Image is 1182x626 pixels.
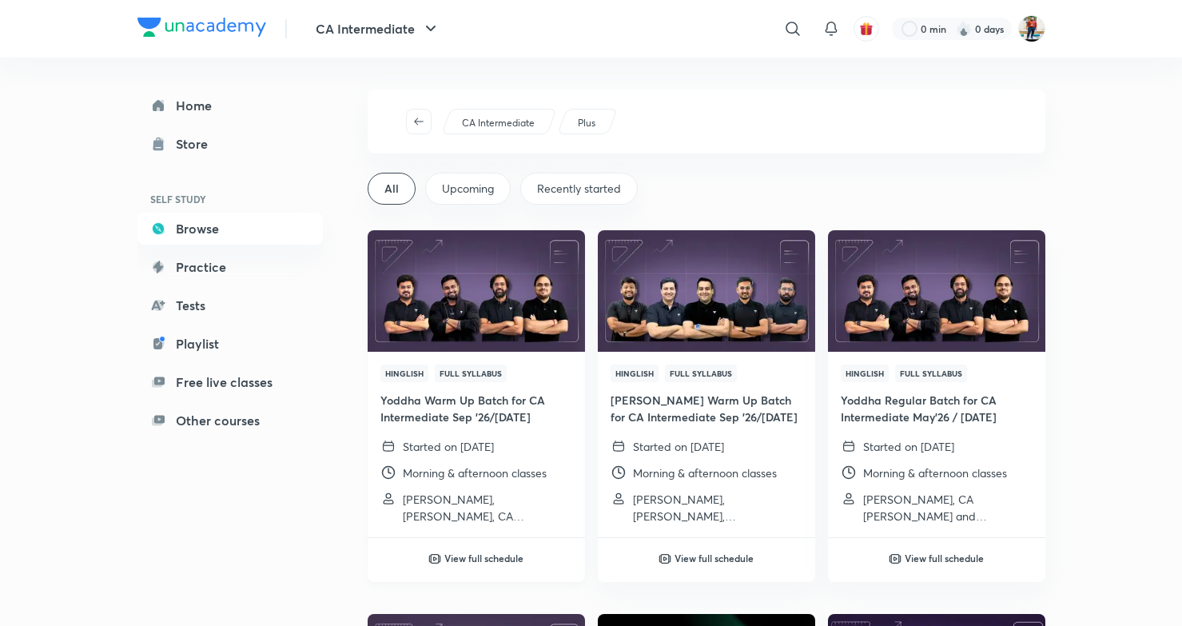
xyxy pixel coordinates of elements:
[380,392,572,425] h4: Yoddha Warm Up Batch for CA Intermediate Sep '26/[DATE]
[665,365,737,382] span: Full Syllabus
[176,134,217,154] div: Store
[137,251,323,283] a: Practice
[828,230,1045,537] a: ThumbnailHinglishFull SyllabusYoddha Regular Batch for CA Intermediate May'26 / [DATE]Started on ...
[444,551,523,565] h6: View full schedule
[306,13,450,45] button: CA Intermediate
[598,230,815,537] a: ThumbnailHinglishFull Syllabus[PERSON_NAME] Warm Up Batch for CA Intermediate Sep '26/[DATE]Start...
[889,552,901,565] img: play
[905,551,984,565] h6: View full schedule
[675,551,754,565] h6: View full schedule
[956,21,972,37] img: streak
[633,491,802,524] p: Rahul Panchal, Nakul Katheria, Ankit Oberoi and 1 more
[137,185,323,213] h6: SELF STUDY
[368,230,585,537] a: ThumbnailHinglishFull SyllabusYoddha Warm Up Batch for CA Intermediate Sep '26/[DATE]Started on [...
[633,438,724,455] p: Started on [DATE]
[595,229,817,353] img: Thumbnail
[578,116,595,130] p: Plus
[575,116,598,130] a: Plus
[435,365,507,382] span: Full Syllabus
[841,365,889,382] span: Hinglish
[137,128,323,160] a: Store
[863,438,954,455] p: Started on [DATE]
[1018,15,1045,42] img: Aman Kumar Giri
[137,366,323,398] a: Free live classes
[442,181,494,197] span: Upcoming
[462,116,535,130] p: CA Intermediate
[863,465,1007,481] p: Morning & afternoon classes
[854,16,879,42] button: avatar
[137,213,323,245] a: Browse
[365,229,587,353] img: Thumbnail
[633,465,777,481] p: Morning & afternoon classes
[137,405,323,437] a: Other courses
[659,552,671,565] img: play
[428,552,441,565] img: play
[859,22,874,36] img: avatar
[380,365,428,382] span: Hinglish
[841,392,1033,425] h4: Yoddha Regular Batch for CA Intermediate May'26 / [DATE]
[137,328,323,360] a: Playlist
[137,90,323,122] a: Home
[459,116,537,130] a: CA Intermediate
[403,491,572,524] p: Aditya Sharma, Shantam Gupta, CA Kishan Kumar and 1 more
[384,181,399,197] span: All
[537,181,621,197] span: Recently started
[137,18,266,41] a: Company Logo
[611,392,802,425] h4: [PERSON_NAME] Warm Up Batch for CA Intermediate Sep '26/[DATE]
[611,365,659,382] span: Hinglish
[863,491,1033,524] p: Shantam Gupta, CA Kishan Kumar and Rakesh Kalra
[403,438,494,455] p: Started on [DATE]
[137,18,266,37] img: Company Logo
[403,465,547,481] p: Morning & afternoon classes
[826,229,1047,353] img: Thumbnail
[895,365,967,382] span: Full Syllabus
[137,289,323,321] a: Tests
